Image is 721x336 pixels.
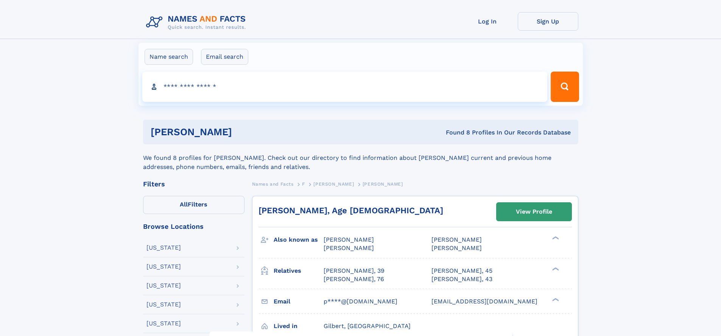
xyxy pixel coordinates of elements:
[151,127,339,137] h1: [PERSON_NAME]
[431,298,537,305] span: [EMAIL_ADDRESS][DOMAIN_NAME]
[146,320,181,327] div: [US_STATE]
[145,49,193,65] label: Name search
[313,179,354,189] a: [PERSON_NAME]
[143,144,578,172] div: We found 8 profiles for [PERSON_NAME]. Check out our directory to find information about [PERSON_...
[146,302,181,308] div: [US_STATE]
[252,179,294,189] a: Names and Facts
[302,181,305,187] span: F
[363,181,403,187] span: [PERSON_NAME]
[339,128,571,137] div: Found 8 Profiles In Our Records Database
[146,264,181,270] div: [US_STATE]
[274,264,324,277] h3: Relatives
[324,267,385,275] a: [PERSON_NAME], 39
[274,320,324,333] h3: Lived in
[302,179,305,189] a: F
[551,72,579,102] button: Search Button
[201,49,248,65] label: Email search
[146,245,181,251] div: [US_STATE]
[324,322,411,330] span: Gilbert, [GEOGRAPHIC_DATA]
[324,236,374,243] span: [PERSON_NAME]
[550,236,559,241] div: ❯
[180,201,188,208] span: All
[550,297,559,302] div: ❯
[431,267,492,275] a: [PERSON_NAME], 45
[142,72,548,102] input: search input
[431,236,482,243] span: [PERSON_NAME]
[143,181,244,188] div: Filters
[313,181,354,187] span: [PERSON_NAME]
[550,266,559,271] div: ❯
[143,196,244,214] label: Filters
[143,12,252,33] img: Logo Names and Facts
[259,206,443,215] a: [PERSON_NAME], Age [DEMOGRAPHIC_DATA]
[324,275,384,283] a: [PERSON_NAME], 76
[518,12,578,31] a: Sign Up
[146,283,181,289] div: [US_STATE]
[457,12,518,31] a: Log In
[274,233,324,246] h3: Also known as
[143,223,244,230] div: Browse Locations
[497,203,572,221] a: View Profile
[516,203,552,220] div: View Profile
[431,275,492,283] a: [PERSON_NAME], 43
[274,295,324,308] h3: Email
[431,244,482,252] span: [PERSON_NAME]
[324,244,374,252] span: [PERSON_NAME]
